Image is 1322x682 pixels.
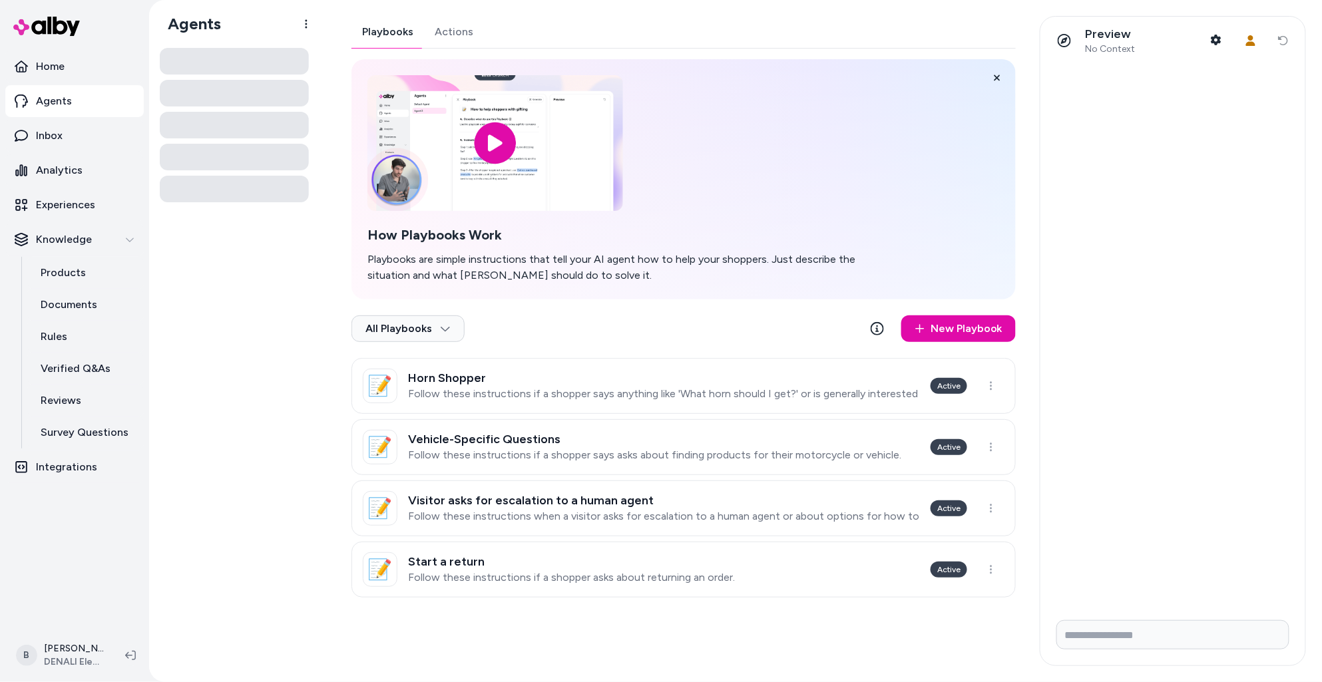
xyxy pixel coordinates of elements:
a: Inbox [5,120,144,152]
div: 📝 [363,430,397,464]
a: Survey Questions [27,417,144,448]
div: 📝 [363,491,397,526]
button: B[PERSON_NAME]DENALI Electronics [8,634,114,677]
p: Verified Q&As [41,361,110,377]
p: Survey Questions [41,425,128,440]
a: New Playbook [901,315,1016,342]
button: Playbooks [351,16,424,48]
p: Documents [41,297,97,313]
h3: Vehicle-Specific Questions [408,432,901,446]
p: Follow these instructions if a shopper says asks about finding products for their motorcycle or v... [408,448,901,462]
a: 📝Start a returnFollow these instructions if a shopper asks about returning an order.Active [351,542,1016,597]
span: All Playbooks [365,322,451,335]
span: B [16,645,37,666]
span: No Context [1086,43,1136,55]
input: Write your prompt here [1056,620,1289,649]
a: Agents [5,85,144,117]
p: Preview [1086,27,1136,42]
p: Follow these instructions when a visitor asks for escalation to a human agent or about options fo... [408,510,920,523]
span: DENALI Electronics [44,655,104,669]
div: Active [931,562,967,578]
a: Experiences [5,189,144,221]
img: alby Logo [13,17,80,36]
a: 📝Horn ShopperFollow these instructions if a shopper says anything like 'What horn should I get?' ... [351,358,1016,414]
button: All Playbooks [351,315,465,342]
a: Integrations [5,451,144,483]
p: Analytics [36,162,83,178]
p: Knowledge [36,232,92,248]
p: Home [36,59,65,75]
div: Active [931,439,967,455]
h2: How Playbooks Work [367,227,879,244]
button: Knowledge [5,224,144,256]
a: Verified Q&As [27,353,144,385]
p: Follow these instructions if a shopper asks about returning an order. [408,571,735,584]
a: Products [27,257,144,289]
p: [PERSON_NAME] [44,642,104,655]
div: Active [931,500,967,516]
h3: Horn Shopper [408,371,920,385]
p: Playbooks are simple instructions that tell your AI agent how to help your shoppers. Just describ... [367,252,879,283]
button: Actions [424,16,484,48]
p: Experiences [36,197,95,213]
p: Products [41,265,86,281]
div: 📝 [363,369,397,403]
div: Active [931,378,967,394]
p: Inbox [36,128,63,144]
h3: Start a return [408,555,735,568]
a: 📝Vehicle-Specific QuestionsFollow these instructions if a shopper says asks about finding product... [351,419,1016,475]
a: Reviews [27,385,144,417]
h3: Visitor asks for escalation to a human agent [408,494,920,507]
p: Agents [36,93,72,109]
p: Follow these instructions if a shopper says anything like 'What horn should I get?' or is general... [408,387,920,401]
a: Analytics [5,154,144,186]
a: 📝Visitor asks for escalation to a human agentFollow these instructions when a visitor asks for es... [351,480,1016,536]
p: Reviews [41,393,81,409]
p: Rules [41,329,67,345]
div: 📝 [363,552,397,587]
a: Home [5,51,144,83]
a: Rules [27,321,144,353]
p: Integrations [36,459,97,475]
a: Documents [27,289,144,321]
h1: Agents [157,14,221,34]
